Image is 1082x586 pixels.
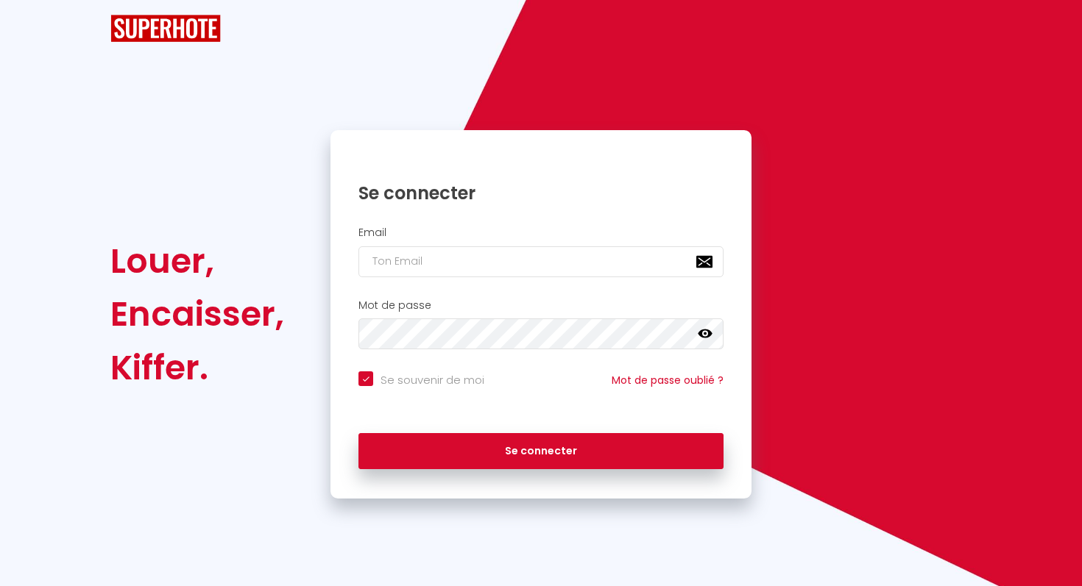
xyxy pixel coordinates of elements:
h2: Mot de passe [358,299,724,312]
input: Ton Email [358,246,724,277]
div: Kiffer. [110,341,284,394]
h1: Se connecter [358,182,724,204]
div: Encaisser, [110,287,284,340]
button: Se connecter [358,433,724,470]
div: Louer, [110,235,284,287]
h2: Email [358,226,724,239]
img: SuperHote logo [110,15,221,42]
a: Mot de passe oublié ? [612,373,724,387]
